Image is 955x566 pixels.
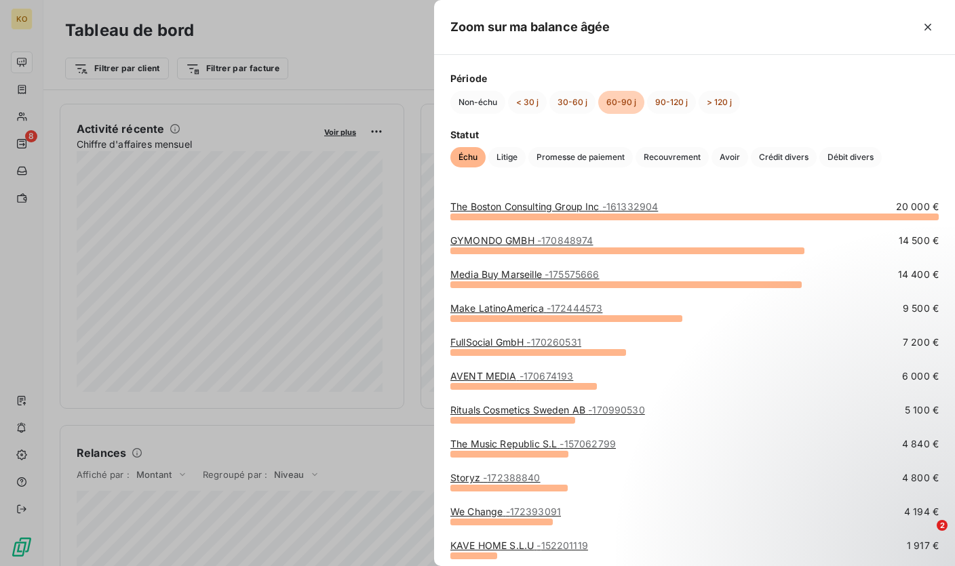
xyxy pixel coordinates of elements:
button: Débit divers [819,147,882,167]
span: Période [450,71,939,85]
span: 7 200 € [903,336,939,349]
span: - 161332904 [602,201,659,212]
span: 9 500 € [903,302,939,315]
span: 14 400 € [898,268,939,281]
span: - 172393091 [506,506,562,517]
a: Make LatinoAmerica [450,302,602,314]
a: FullSocial GmbH [450,336,581,348]
span: 6 000 € [902,369,939,383]
button: Recouvrement [636,147,709,167]
span: - 170990530 [588,404,645,416]
iframe: Intercom notifications message [684,434,955,529]
a: KAVE HOME S.L.U [450,540,588,551]
button: Litige [488,147,526,167]
a: The Music Republic S.L [450,438,616,449]
button: Promesse de paiement [528,147,633,167]
button: 90-120 j [647,91,696,114]
span: 1 917 € [907,539,939,552]
iframe: Intercom live chat [909,520,941,552]
span: 2 [937,520,948,531]
a: The Boston Consulting Group Inc [450,201,658,212]
a: AVENT MEDIA [450,370,573,382]
a: Media Buy Marseille [450,268,600,280]
span: - 170848974 [537,235,593,246]
button: Non-échu [450,91,505,114]
a: Rituals Cosmetics Sweden AB [450,404,645,416]
button: > 120 j [699,91,740,114]
h5: Zoom sur ma balance âgée [450,18,610,37]
span: - 157062799 [560,438,616,449]
button: Échu [450,147,486,167]
span: - 175575666 [545,268,600,280]
a: We Change [450,506,561,517]
span: - 152201119 [537,540,588,551]
button: 60-90 j [598,91,644,114]
span: - 170674193 [520,370,574,382]
span: - 172444573 [547,302,603,314]
a: GYMONDO GMBH [450,235,593,246]
span: 14 500 € [899,234,939,247]
span: - 172388840 [483,472,541,483]
button: 30-60 j [549,91,596,114]
span: 20 000 € [896,200,939,214]
a: Storyz [450,472,541,483]
span: - 170260531 [526,336,581,348]
span: 5 100 € [905,403,939,417]
button: Avoir [712,147,748,167]
button: Crédit divers [751,147,817,167]
button: < 30 j [508,91,547,114]
span: Statut [450,127,939,142]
